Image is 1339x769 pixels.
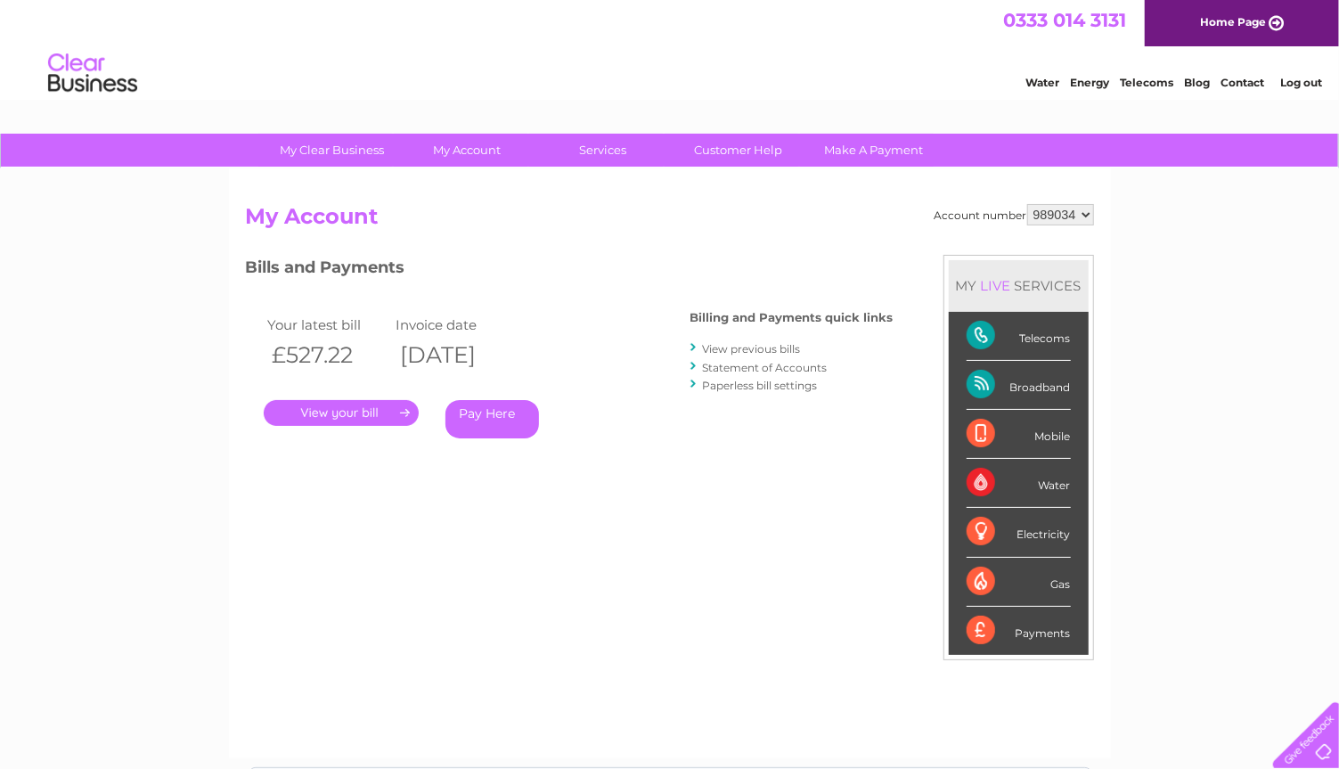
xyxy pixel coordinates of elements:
div: Broadband [967,361,1071,410]
div: Telecoms [967,312,1071,361]
a: Contact [1221,76,1264,89]
h2: My Account [246,204,1094,238]
a: 0333 014 3131 [1003,9,1126,31]
a: Water [1025,76,1059,89]
div: Payments [967,607,1071,655]
div: Clear Business is a trading name of Verastar Limited (registered in [GEOGRAPHIC_DATA] No. 3667643... [249,10,1091,86]
a: Energy [1070,76,1109,89]
h3: Bills and Payments [246,255,894,286]
th: [DATE] [391,337,519,373]
div: Water [967,459,1071,508]
div: Gas [967,558,1071,607]
a: Services [529,134,676,167]
img: logo.png [47,46,138,101]
div: Electricity [967,508,1071,557]
a: Make A Payment [800,134,947,167]
a: Statement of Accounts [703,361,828,374]
a: Telecoms [1120,76,1173,89]
th: £527.22 [264,337,392,373]
div: MY SERVICES [949,260,1089,311]
a: Pay Here [445,400,539,438]
div: Mobile [967,410,1071,459]
a: Paperless bill settings [703,379,818,392]
a: . [264,400,419,426]
a: Customer Help [665,134,812,167]
div: Account number [935,204,1094,225]
a: Log out [1280,76,1322,89]
div: LIVE [977,277,1015,294]
a: Blog [1184,76,1210,89]
a: My Clear Business [258,134,405,167]
td: Invoice date [391,313,519,337]
a: View previous bills [703,342,801,356]
td: Your latest bill [264,313,392,337]
a: My Account [394,134,541,167]
h4: Billing and Payments quick links [690,311,894,324]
